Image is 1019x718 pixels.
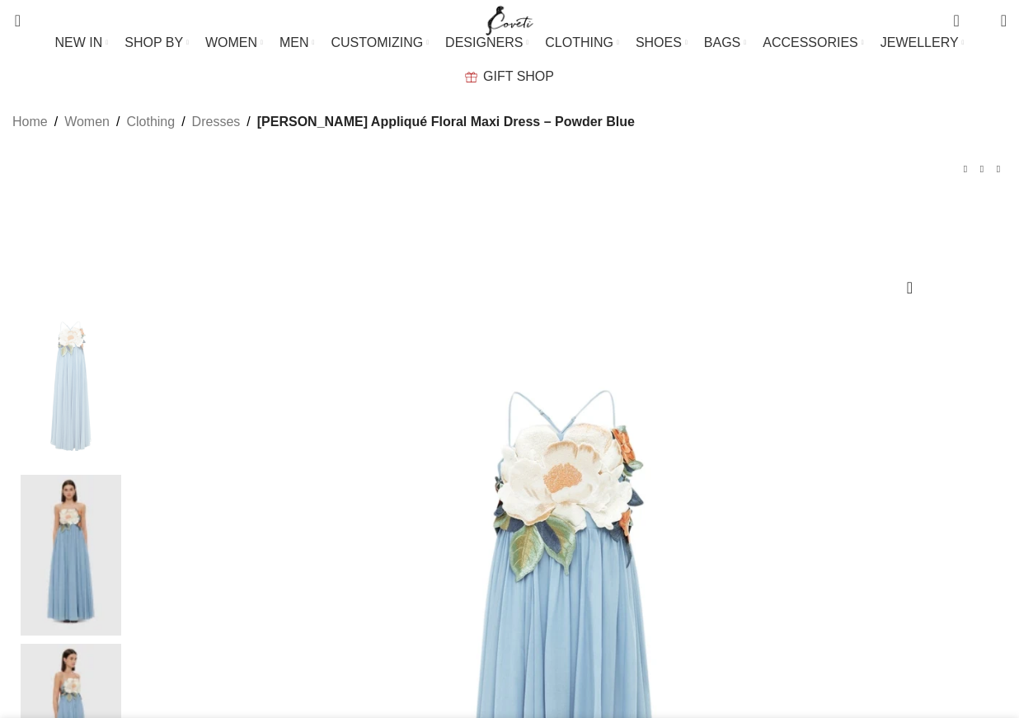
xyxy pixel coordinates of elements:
a: MEN [279,26,314,59]
nav: Breadcrumb [12,111,635,133]
a: Search [4,4,21,37]
img: Agnes Appliqué Floral Maxi Dress - Powder Blue [21,306,121,467]
a: JEWELLERY [880,26,965,59]
span: DESIGNERS [445,35,523,50]
a: Women [64,111,110,133]
a: SHOP BY [124,26,189,59]
img: GiftBag [465,72,477,82]
a: SHOES [636,26,688,59]
a: Dresses [192,111,241,133]
span: SHOES [636,35,682,50]
a: BAGS [704,26,746,59]
a: CUSTOMIZING [331,26,429,59]
a: NEW IN [55,26,109,59]
a: Site logo [482,12,538,26]
a: Previous product [957,161,974,177]
span: WOMEN [205,35,257,50]
span: SHOP BY [124,35,183,50]
a: 0 [945,4,967,37]
span: ACCESSORIES [763,35,858,50]
a: ACCESSORIES [763,26,864,59]
span: CLOTHING [545,35,613,50]
div: Main navigation [4,26,1015,93]
span: JEWELLERY [880,35,959,50]
a: Next product [990,161,1007,177]
a: Home [12,111,48,133]
a: CLOTHING [545,26,619,59]
span: 0 [955,8,967,21]
div: My Wishlist [972,4,988,37]
a: GIFT SHOP [465,60,554,93]
a: WOMEN [205,26,263,59]
span: NEW IN [55,35,103,50]
span: CUSTOMIZING [331,35,423,50]
span: [PERSON_NAME] Appliqué Floral Maxi Dress – Powder Blue [257,111,635,133]
a: DESIGNERS [445,26,528,59]
img: leo lin dress [21,475,121,636]
span: MEN [279,35,309,50]
span: BAGS [704,35,740,50]
span: GIFT SHOP [483,68,554,84]
span: 0 [975,16,988,29]
a: Clothing [126,111,175,133]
